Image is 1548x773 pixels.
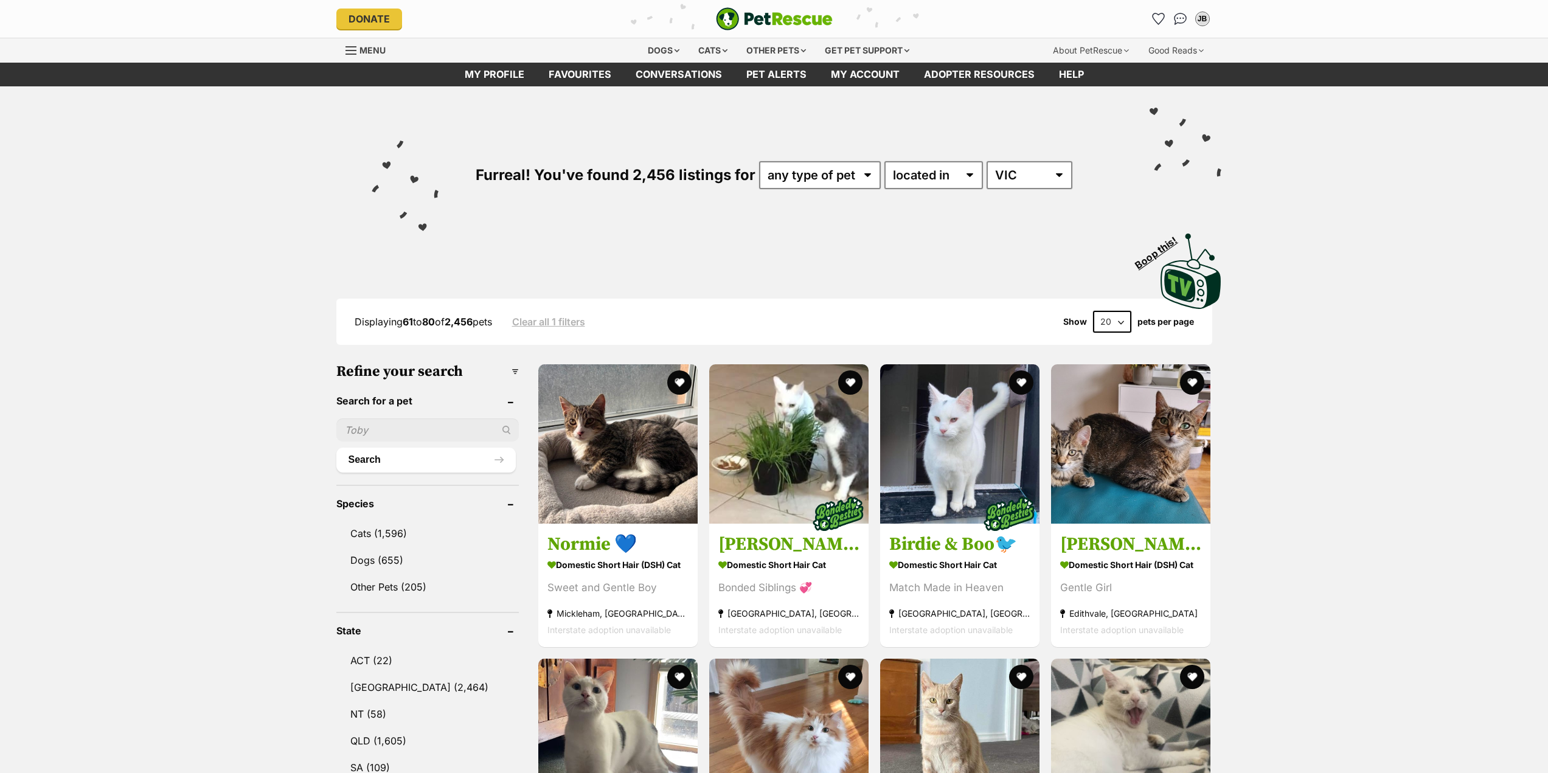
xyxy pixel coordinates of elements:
[816,38,918,63] div: Get pet support
[718,580,859,596] div: Bonded Siblings 💞
[639,38,688,63] div: Dogs
[716,7,833,30] img: logo-e224e6f780fb5917bec1dbf3a21bbac754714ae5b6737aabdf751b685950b380.svg
[512,316,585,327] a: Clear all 1 filters
[838,370,863,395] button: favourite
[547,625,671,635] span: Interstate adoption unavailable
[336,363,519,380] h3: Refine your search
[336,395,519,406] header: Search for a pet
[336,648,519,673] a: ACT (22)
[738,38,814,63] div: Other pets
[355,316,492,328] span: Displaying to of pets
[547,556,689,574] strong: Domestic Short Hair (DSH) Cat
[1063,317,1087,327] span: Show
[445,316,473,328] strong: 2,456
[912,63,1047,86] a: Adopter resources
[336,9,402,29] a: Donate
[1060,556,1201,574] strong: Domestic Short Hair (DSH) Cat
[1009,370,1033,395] button: favourite
[718,605,859,622] strong: [GEOGRAPHIC_DATA], [GEOGRAPHIC_DATA]
[716,7,833,30] a: PetRescue
[808,484,869,544] img: bonded besties
[1181,370,1205,395] button: favourite
[1140,38,1212,63] div: Good Reads
[1161,223,1221,311] a: Boop this!
[336,728,519,754] a: QLD (1,605)
[1060,605,1201,622] strong: Edithvale, [GEOGRAPHIC_DATA]
[1060,625,1184,635] span: Interstate adoption unavailable
[336,498,519,509] header: Species
[336,521,519,546] a: Cats (1,596)
[1051,524,1210,647] a: [PERSON_NAME] 🌹🌹 Domestic Short Hair (DSH) Cat Gentle Girl Edithvale, [GEOGRAPHIC_DATA] Interstat...
[880,524,1040,647] a: Birdie & Boo🐦 Domestic Short Hair Cat Match Made in Heaven [GEOGRAPHIC_DATA], [GEOGRAPHIC_DATA] I...
[819,63,912,86] a: My account
[667,370,692,395] button: favourite
[536,63,623,86] a: Favourites
[1161,234,1221,309] img: PetRescue TV logo
[709,364,869,524] img: Trevor & Prissy 💙💜 - Domestic Short Hair Cat
[1174,13,1187,25] img: chat-41dd97257d64d25036548639549fe6c8038ab92f7586957e7f3b1b290dea8141.svg
[336,448,516,472] button: Search
[547,605,689,622] strong: Mickleham, [GEOGRAPHIC_DATA]
[1044,38,1137,63] div: About PetRescue
[690,38,736,63] div: Cats
[547,533,689,556] h3: Normie 💙
[1149,9,1168,29] a: Favourites
[1051,364,1210,524] img: Tina 🌹🌹 - Domestic Short Hair (DSH) Cat
[1009,665,1033,689] button: favourite
[880,364,1040,524] img: Birdie & Boo🐦 - Domestic Short Hair Cat
[336,547,519,573] a: Dogs (655)
[623,63,734,86] a: conversations
[667,665,692,689] button: favourite
[838,665,863,689] button: favourite
[889,580,1030,596] div: Match Made in Heaven
[538,364,698,524] img: Normie 💙 - Domestic Short Hair (DSH) Cat
[734,63,819,86] a: Pet alerts
[403,316,413,328] strong: 61
[718,625,842,635] span: Interstate adoption unavailable
[1047,63,1096,86] a: Help
[718,533,859,556] h3: [PERSON_NAME] & [PERSON_NAME] 💙💜
[336,418,519,442] input: Toby
[336,574,519,600] a: Other Pets (205)
[336,674,519,700] a: [GEOGRAPHIC_DATA] (2,464)
[1137,317,1194,327] label: pets per page
[538,524,698,647] a: Normie 💙 Domestic Short Hair (DSH) Cat Sweet and Gentle Boy Mickleham, [GEOGRAPHIC_DATA] Intersta...
[336,625,519,636] header: State
[1181,665,1205,689] button: favourite
[476,166,755,184] span: Furreal! You've found 2,456 listings for
[1060,533,1201,556] h3: [PERSON_NAME] 🌹🌹
[979,484,1040,544] img: bonded besties
[889,533,1030,556] h3: Birdie & Boo🐦
[422,316,435,328] strong: 80
[453,63,536,86] a: My profile
[889,625,1013,635] span: Interstate adoption unavailable
[1196,13,1209,25] div: JB
[336,701,519,727] a: NT (58)
[1171,9,1190,29] a: Conversations
[718,556,859,574] strong: Domestic Short Hair Cat
[547,580,689,596] div: Sweet and Gentle Boy
[1193,9,1212,29] button: My account
[709,524,869,647] a: [PERSON_NAME] & [PERSON_NAME] 💙💜 Domestic Short Hair Cat Bonded Siblings 💞 [GEOGRAPHIC_DATA], [GE...
[889,556,1030,574] strong: Domestic Short Hair Cat
[1060,580,1201,596] div: Gentle Girl
[1133,227,1189,271] span: Boop this!
[1149,9,1212,29] ul: Account quick links
[359,45,386,55] span: Menu
[889,605,1030,622] strong: [GEOGRAPHIC_DATA], [GEOGRAPHIC_DATA]
[345,38,394,60] a: Menu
